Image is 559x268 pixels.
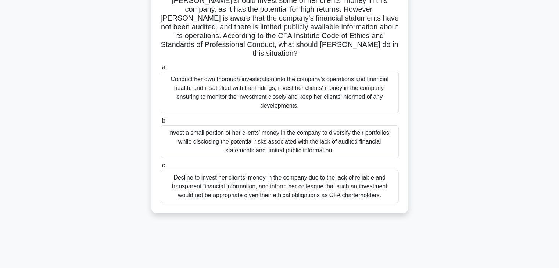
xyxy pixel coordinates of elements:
span: a. [162,64,167,70]
div: Invest a small portion of her clients' money in the company to diversify their portfolios, while ... [161,125,399,158]
div: Decline to invest her clients' money in the company due to the lack of reliable and transparent f... [161,170,399,203]
div: Conduct her own thorough investigation into the company's operations and financial health, and if... [161,72,399,113]
span: b. [162,117,167,124]
span: c. [162,162,166,169]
